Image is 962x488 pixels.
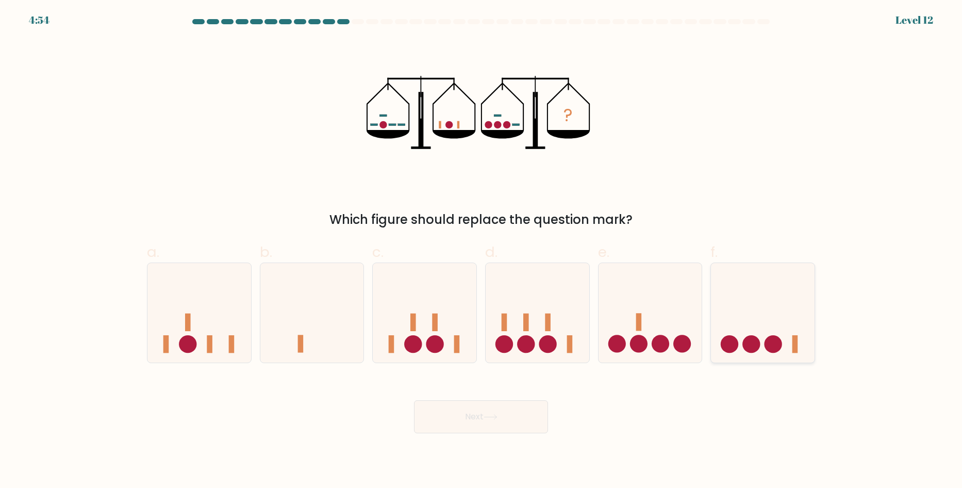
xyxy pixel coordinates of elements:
div: Level 12 [895,12,933,28]
div: 4:54 [29,12,49,28]
div: Which figure should replace the question mark? [153,210,809,229]
span: a. [147,242,159,262]
span: e. [598,242,609,262]
button: Next [414,400,548,433]
span: b. [260,242,272,262]
span: d. [485,242,497,262]
span: c. [372,242,384,262]
tspan: ? [564,103,573,127]
span: f. [710,242,718,262]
